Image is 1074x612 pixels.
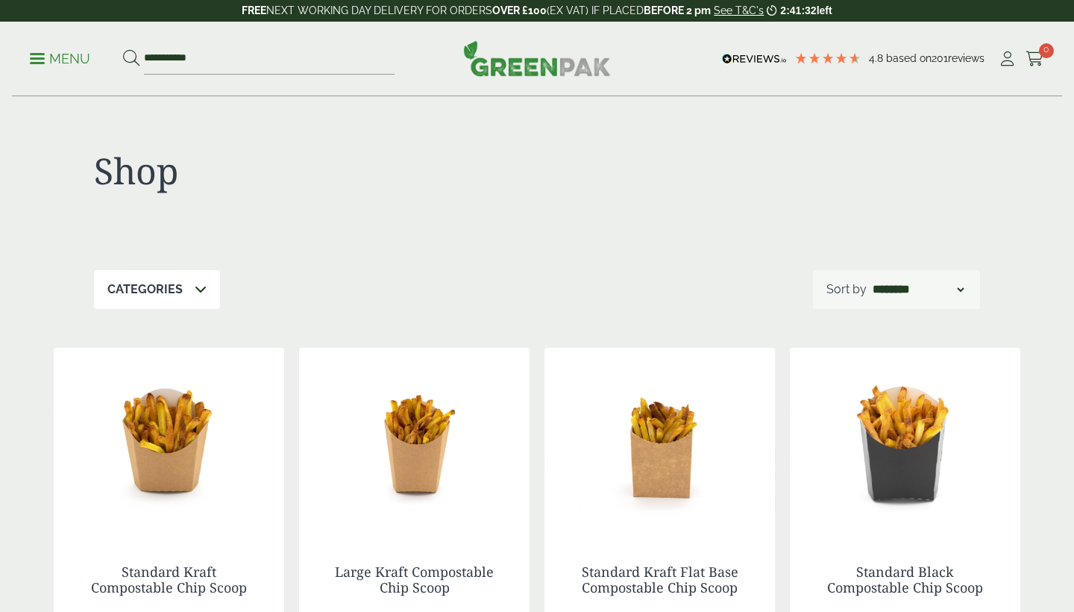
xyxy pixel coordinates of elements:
select: Shop order [870,281,967,299]
img: REVIEWS.io [722,54,787,64]
p: Sort by [826,281,867,299]
h1: Shop [94,149,537,193]
i: Cart [1026,51,1044,66]
img: chip scoop [299,348,530,534]
img: chip scoop [790,348,1020,534]
i: My Account [998,51,1017,66]
strong: FREE [242,4,266,16]
a: Standard Kraft Flat Base Compostable Chip Scoop [582,563,738,597]
strong: BEFORE 2 pm [644,4,711,16]
strong: OVER £100 [492,4,547,16]
img: GreenPak Supplies [463,40,611,76]
a: Menu [30,50,90,65]
p: Categories [107,281,183,299]
p: Menu [30,50,90,68]
img: chip scoop [544,348,775,534]
span: reviews [948,52,984,64]
a: 0 [1026,48,1044,70]
img: chip scoop [54,348,284,534]
span: 201 [932,52,948,64]
a: Standard Black Compostable Chip Scoop [827,563,983,597]
a: Standard Kraft Compostable Chip Scoop [91,563,247,597]
div: 4.79 Stars [794,51,861,65]
span: 2:41:32 [780,4,816,16]
span: 4.8 [869,52,886,64]
span: left [817,4,832,16]
span: Based on [886,52,932,64]
a: See T&C's [714,4,764,16]
a: Large Kraft Compostable Chip Scoop [335,563,494,597]
span: 0 [1039,43,1054,58]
